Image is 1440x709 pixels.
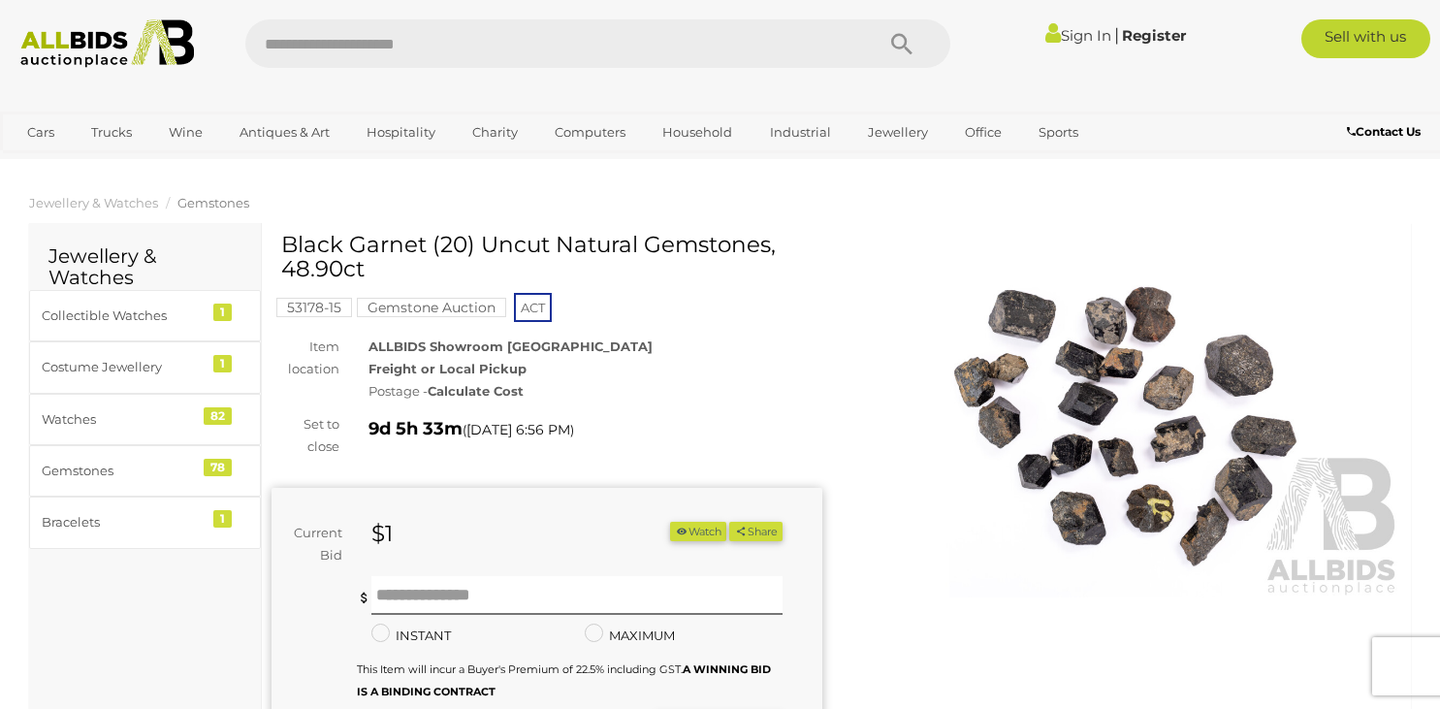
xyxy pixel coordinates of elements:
a: Jewellery & Watches [29,195,158,210]
div: Watches [42,408,202,431]
img: Allbids.com.au [11,19,205,68]
a: Sign In [1045,26,1111,45]
div: Postage - [368,380,822,403]
div: Item location [257,336,354,381]
button: Search [853,19,950,68]
label: MAXIMUM [585,625,675,647]
a: [GEOGRAPHIC_DATA] [15,149,177,181]
a: Computers [542,116,638,148]
strong: ALLBIDS Showroom [GEOGRAPHIC_DATA] [368,338,653,354]
span: ( ) [463,422,574,437]
a: Hospitality [354,116,448,148]
a: Charity [460,116,530,148]
a: Contact Us [1347,121,1425,143]
div: Costume Jewellery [42,356,202,378]
a: Cars [15,116,67,148]
a: Office [952,116,1014,148]
span: | [1114,24,1119,46]
h1: Black Garnet (20) Uncut Natural Gemstones, 48.90ct [281,233,817,282]
div: Gemstones [42,460,202,482]
span: ACT [514,293,552,322]
img: Black Garnet (20) Uncut Natural Gemstones, 48.90ct [851,242,1402,597]
small: This Item will incur a Buyer's Premium of 22.5% including GST. [357,662,771,698]
label: INSTANT [371,625,451,647]
a: Costume Jewellery 1 [29,341,261,393]
a: Jewellery [855,116,941,148]
strong: $1 [371,520,393,547]
div: 82 [204,407,232,425]
a: Gemstones [177,195,249,210]
a: Gemstone Auction [357,300,506,315]
a: Watches 82 [29,394,261,445]
button: Watch [670,522,726,542]
a: Trucks [79,116,144,148]
div: Current Bid [272,522,357,567]
a: Bracelets 1 [29,497,261,548]
button: Share [729,522,783,542]
div: 1 [213,304,232,321]
a: Collectible Watches 1 [29,290,261,341]
div: 1 [213,355,232,372]
div: 1 [213,510,232,528]
strong: Freight or Local Pickup [368,361,527,376]
a: 53178-15 [276,300,352,315]
a: Industrial [757,116,844,148]
a: Sports [1026,116,1091,148]
div: Set to close [257,413,354,459]
h2: Jewellery & Watches [48,245,241,288]
a: Antiques & Art [227,116,342,148]
b: Contact Us [1347,124,1421,139]
strong: Calculate Cost [428,383,524,399]
a: Wine [156,116,215,148]
a: Household [650,116,745,148]
div: Collectible Watches [42,305,202,327]
strong: 9d 5h 33m [368,418,463,439]
mark: Gemstone Auction [357,298,506,317]
div: Bracelets [42,511,202,533]
a: Register [1122,26,1186,45]
div: 78 [204,459,232,476]
a: Sell with us [1301,19,1431,58]
li: Watch this item [670,522,726,542]
span: [DATE] 6:56 PM [466,421,570,438]
a: Gemstones 78 [29,445,261,497]
mark: 53178-15 [276,298,352,317]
